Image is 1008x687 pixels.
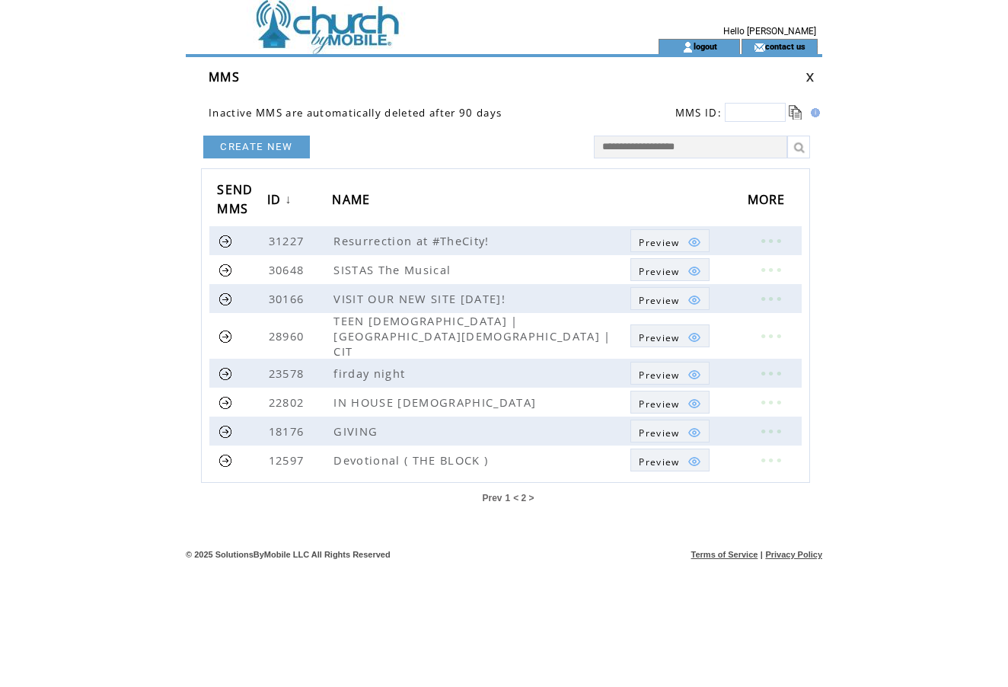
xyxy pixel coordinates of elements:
a: contact us [765,41,805,51]
span: 28960 [269,328,308,343]
span: Hello [PERSON_NAME] [723,26,816,37]
span: Inactive MMS are automatically deleted after 90 days [209,106,502,120]
a: Prev [482,493,502,503]
img: help.gif [806,108,820,117]
span: VISIT OUR NEW SITE [DATE]! [333,291,509,306]
span: Devotional ( THE BLOCK ) [333,452,492,468]
a: Terms of Service [691,550,758,559]
span: Show MMS preview [639,236,679,249]
span: 30166 [269,291,308,306]
a: Preview [630,258,709,281]
img: eye.png [687,368,701,382]
span: Show MMS preview [639,455,679,468]
span: NAME [332,187,374,216]
span: SEND MMS [217,177,253,225]
span: © 2025 SolutionsByMobile LLC All Rights Reserved [186,550,391,559]
img: eye.png [687,235,701,249]
span: 12597 [269,452,308,468]
span: 31227 [269,233,308,248]
span: SISTAS The Musical [333,262,455,277]
img: eye.png [687,293,701,307]
span: MMS ID: [675,106,722,120]
span: < 2 > [513,493,534,503]
span: 30648 [269,262,308,277]
span: 18176 [269,423,308,439]
img: eye.png [687,331,701,344]
a: CREATE NEW [203,136,310,158]
span: IN HOUSE [DEMOGRAPHIC_DATA] [333,395,540,410]
span: Show MMS preview [639,369,679,382]
span: Show MMS preview [639,398,679,411]
span: Show MMS preview [639,331,679,344]
span: Show MMS preview [639,427,679,439]
span: | [761,550,763,559]
img: contact_us_icon.gif [754,41,765,53]
a: Preview [630,420,709,443]
img: eye.png [687,397,701,411]
a: Preview [630,229,709,252]
span: 23578 [269,366,308,381]
a: Preview [630,391,709,414]
a: Preview [630,362,709,385]
a: logout [694,41,717,51]
a: Preview [630,324,709,347]
img: eye.png [687,264,701,278]
span: ID [267,187,285,216]
span: MORE [748,187,789,216]
span: Resurrection at #TheCity! [333,233,493,248]
span: 22802 [269,395,308,410]
span: TEEN [DEMOGRAPHIC_DATA] | [GEOGRAPHIC_DATA][DEMOGRAPHIC_DATA] | CIT [333,313,611,359]
a: Privacy Policy [765,550,822,559]
span: Show MMS preview [639,294,679,307]
a: Preview [630,287,709,310]
span: GIVING [333,423,381,439]
a: NAME [332,187,378,215]
span: Show MMS preview [639,265,679,278]
a: ID↓ [267,187,296,215]
img: eye.png [687,455,701,468]
a: 1 [505,493,510,503]
img: account_icon.gif [682,41,694,53]
a: Preview [630,449,709,471]
span: MMS [209,69,240,85]
span: firday night [333,366,409,381]
img: eye.png [687,426,701,439]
